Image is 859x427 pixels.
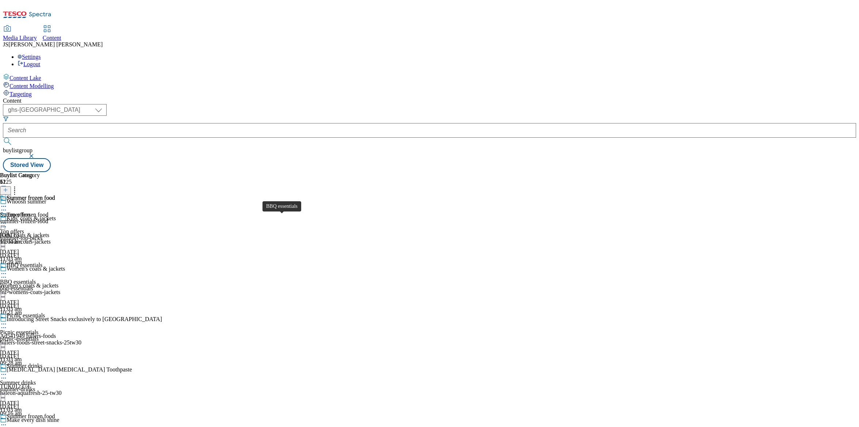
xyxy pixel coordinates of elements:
[7,312,45,319] div: Picnic essentials
[3,89,856,98] a: Targeting
[3,41,8,47] span: JS
[18,54,41,60] a: Settings
[3,73,856,81] a: Content Lake
[9,83,54,89] span: Content Modelling
[3,116,9,122] svg: Search Filters
[9,91,32,97] span: Targeting
[7,413,55,420] div: Summer frozen food
[7,316,162,323] div: Introducing Street Snacks exclusively to [GEOGRAPHIC_DATA]
[3,123,856,138] input: Search
[8,41,103,47] span: [PERSON_NAME] [PERSON_NAME]
[18,61,40,67] a: Logout
[7,262,42,268] div: BBQ essentials
[43,26,61,41] a: Content
[43,35,61,41] span: Content
[3,147,32,153] span: buylistgroup
[3,98,856,104] div: Content
[3,81,856,89] a: Content Modelling
[7,363,42,369] div: Summer drinks
[7,195,55,201] div: Summer frozen food
[3,35,37,41] span: Media Library
[3,26,37,41] a: Media Library
[3,158,51,172] button: Stored View
[7,366,132,373] div: [MEDICAL_DATA] [MEDICAL_DATA] Toothpaste
[9,75,41,81] span: Content Lake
